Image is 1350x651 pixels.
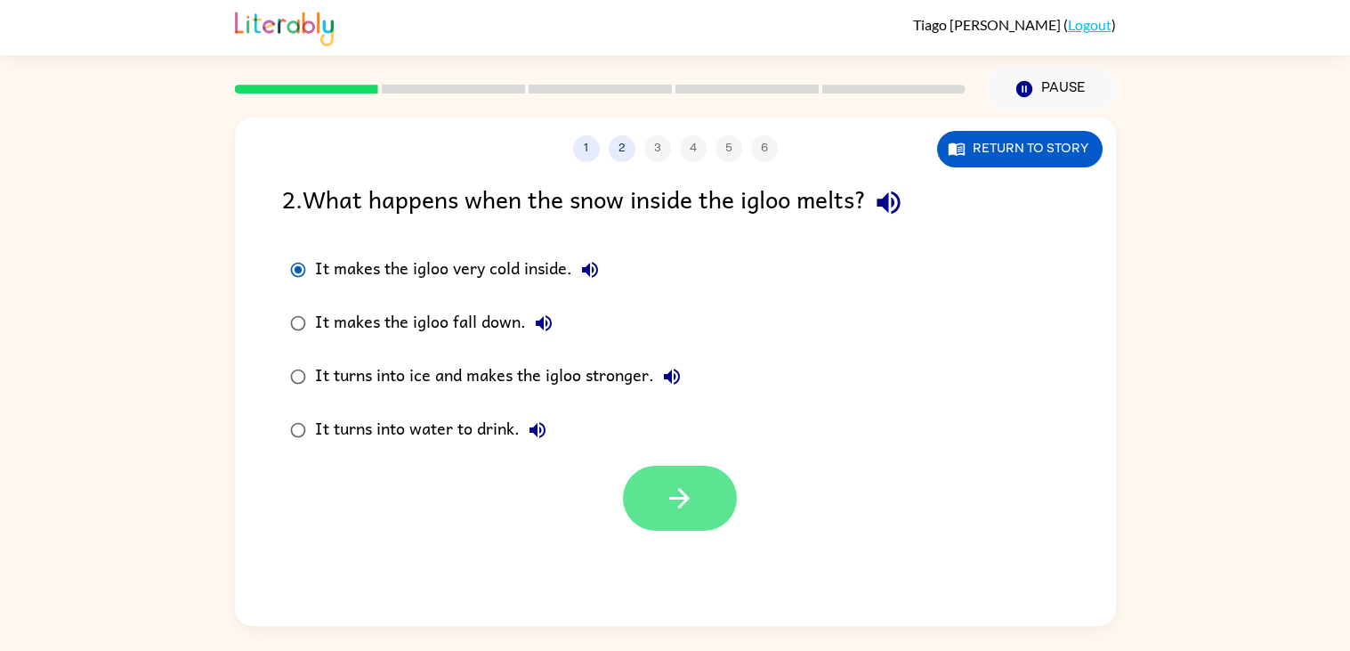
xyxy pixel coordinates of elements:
button: 2 [609,135,635,162]
button: It turns into ice and makes the igloo stronger. [654,359,690,395]
button: 1 [573,135,600,162]
div: 2 . What happens when the snow inside the igloo melts? [282,180,1069,225]
a: Logout [1068,16,1112,33]
div: It turns into ice and makes the igloo stronger. [315,359,690,395]
span: Tiago [PERSON_NAME] [913,16,1063,33]
button: It turns into water to drink. [520,412,555,448]
div: It makes the igloo very cold inside. [315,252,608,288]
div: It makes the igloo fall down. [315,305,562,341]
button: Return to story [937,131,1103,167]
button: It makes the igloo very cold inside. [572,252,608,288]
button: It makes the igloo fall down. [526,305,562,341]
div: It turns into water to drink. [315,412,555,448]
button: Pause [987,69,1116,110]
img: Literably [235,7,334,46]
div: ( ) [913,16,1116,33]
